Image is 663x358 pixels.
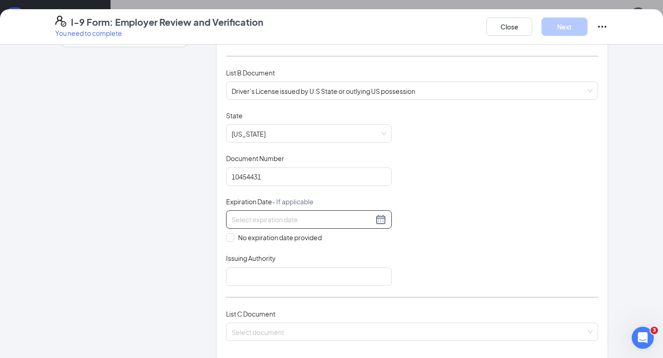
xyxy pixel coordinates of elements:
span: Driver’s License issued by U.S State or outlying US possession [232,82,593,99]
span: - If applicable [272,197,314,206]
p: You need to complete [55,29,263,38]
span: Alabama [232,125,386,142]
span: List C Document [226,310,275,318]
span: 3 [651,327,658,334]
iframe: Intercom live chat [632,327,654,349]
h4: I-9 Form: Employer Review and Verification [71,16,263,29]
span: State [226,111,243,120]
svg: Ellipses [597,21,608,32]
button: Next [541,17,587,36]
input: Select expiration date [232,214,373,225]
span: No expiration date provided [234,232,326,243]
span: Document Number [226,154,284,163]
span: List B Document [226,69,275,77]
svg: FormI9EVerifyIcon [55,16,66,27]
span: Issuing Authority [226,254,276,263]
button: Close [486,17,532,36]
span: Expiration Date [226,197,314,206]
